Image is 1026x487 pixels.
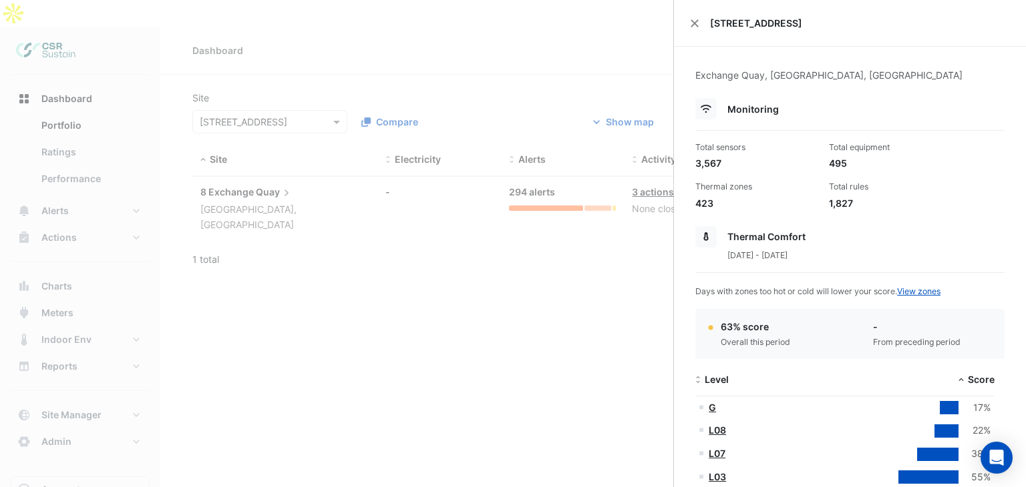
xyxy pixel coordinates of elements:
span: Days with zones too hot or cold will lower your score. [695,286,940,296]
div: 1,827 [829,196,952,210]
div: - [873,320,961,334]
div: Thermal zones [695,181,818,193]
span: Level [705,374,729,385]
span: [DATE] - [DATE] [727,250,788,260]
div: Total equipment [829,141,952,153]
span: [STREET_ADDRESS] [710,16,1010,30]
span: Score [968,374,995,385]
div: 3,567 [695,156,818,170]
a: L08 [709,424,726,436]
div: 63% score [721,320,790,334]
div: 55% [959,470,991,485]
div: From preceding period [873,336,961,348]
div: Open Intercom Messenger [981,442,1013,474]
div: 38% [959,446,991,462]
a: L07 [709,448,725,459]
div: 495 [829,156,952,170]
span: Monitoring [727,103,779,115]
div: Total rules [829,181,952,193]
div: Overall this period [721,336,790,348]
a: G [709,402,716,413]
div: 22% [959,423,991,438]
button: Close [690,19,699,28]
a: View zones [897,286,940,296]
div: Exchange Quay, [GEOGRAPHIC_DATA], [GEOGRAPHIC_DATA] [695,68,1005,98]
a: L03 [709,471,726,482]
div: Total sensors [695,141,818,153]
div: 17% [959,400,991,416]
div: 423 [695,196,818,210]
span: Thermal Comfort [727,231,806,242]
